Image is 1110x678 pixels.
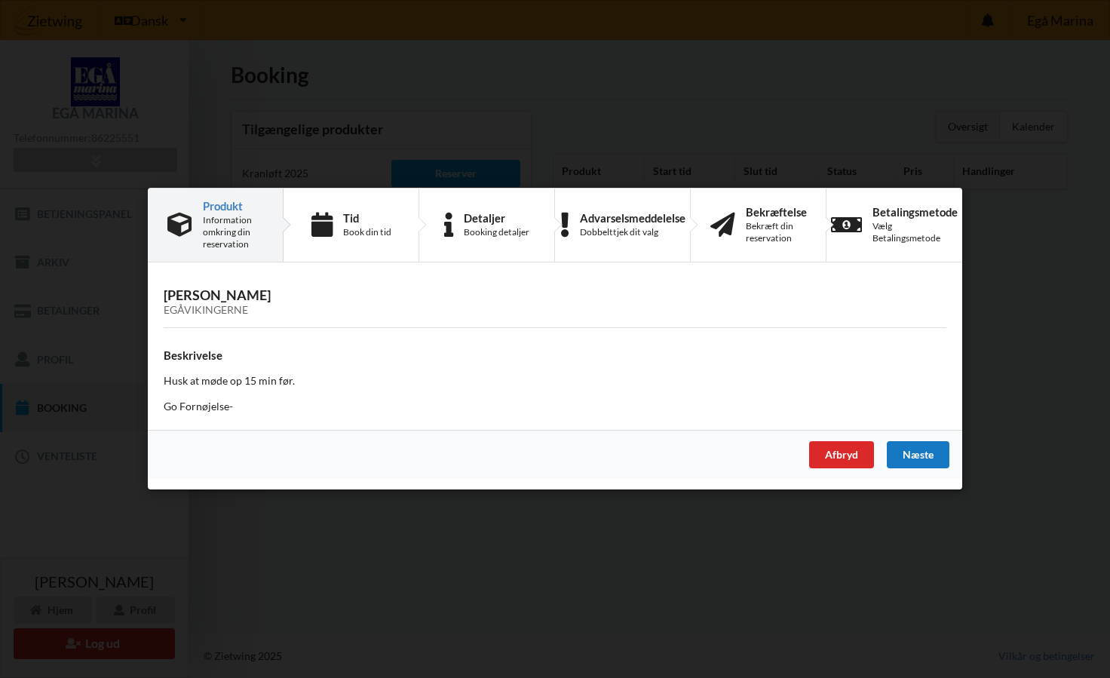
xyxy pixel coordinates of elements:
p: Go Fornøjelse- [164,400,946,415]
div: Produkt [203,200,263,212]
div: Information omkring din reservation [203,214,263,250]
h3: [PERSON_NAME] [164,287,946,318]
div: Tid [343,212,391,224]
div: Advarselsmeddelelse [580,212,685,224]
div: Vælg Betalingsmetode [872,220,958,244]
div: Afbryd [809,442,874,469]
div: Egåvikingerne [164,305,946,318]
div: Book din tid [343,226,391,238]
div: Bekræftelse [746,206,807,218]
div: Bekræft din reservation [746,220,807,244]
div: Dobbelttjek dit valg [580,226,685,238]
div: Næste [887,442,949,469]
p: Husk at møde op 15 min før. [164,374,946,389]
h4: Beskrivelse [164,348,946,363]
div: Detaljer [464,212,529,224]
div: Betalingsmetode [872,206,958,218]
div: Booking detaljer [464,226,529,238]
